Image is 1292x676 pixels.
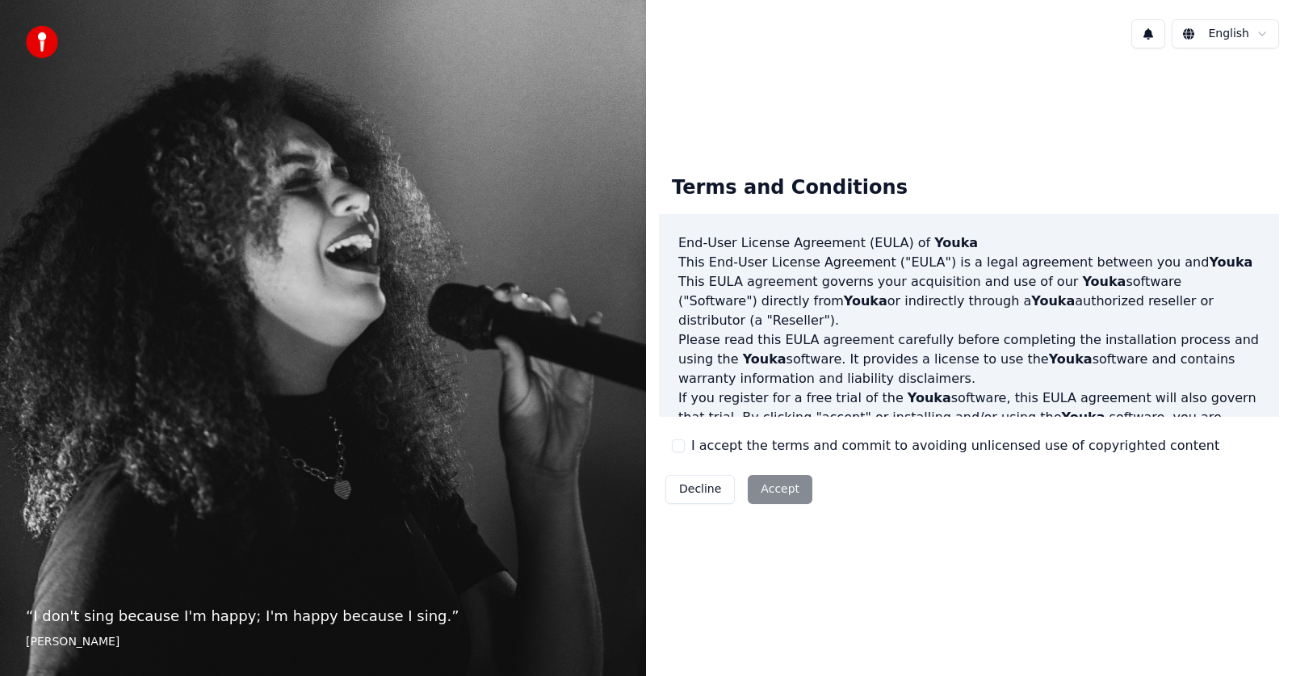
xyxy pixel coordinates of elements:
[691,436,1219,456] label: I accept the terms and commit to avoiding unlicensed use of copyrighted content
[26,26,58,58] img: youka
[678,330,1260,388] p: Please read this EULA agreement carefully before completing the installation process and using th...
[678,253,1260,272] p: This End-User License Agreement ("EULA") is a legal agreement between you and
[908,390,951,405] span: Youka
[1049,351,1093,367] span: Youka
[26,605,620,628] p: “ I don't sing because I'm happy; I'm happy because I sing. ”
[934,235,978,250] span: Youka
[26,634,620,650] footer: [PERSON_NAME]
[1062,409,1105,425] span: Youka
[678,233,1260,253] h3: End-User License Agreement (EULA) of
[1209,254,1252,270] span: Youka
[665,475,735,504] button: Decline
[678,388,1260,466] p: If you register for a free trial of the software, this EULA agreement will also govern that trial...
[844,293,887,309] span: Youka
[743,351,787,367] span: Youka
[659,162,921,214] div: Terms and Conditions
[678,272,1260,330] p: This EULA agreement governs your acquisition and use of our software ("Software") directly from o...
[1031,293,1075,309] span: Youka
[1082,274,1126,289] span: Youka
